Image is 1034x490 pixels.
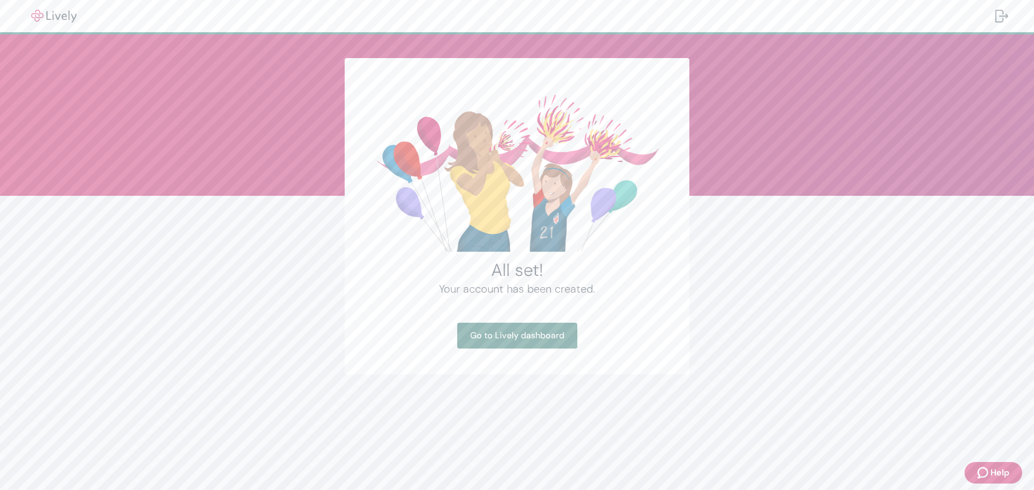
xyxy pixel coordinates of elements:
svg: Zendesk support icon [977,466,990,479]
img: Lively [24,10,84,23]
button: Log out [987,3,1017,29]
button: Zendesk support iconHelp [965,462,1022,484]
h4: Your account has been created. [371,281,663,297]
span: Help [990,466,1009,479]
a: Go to Lively dashboard [457,323,577,349]
h2: All set! [371,259,663,281]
